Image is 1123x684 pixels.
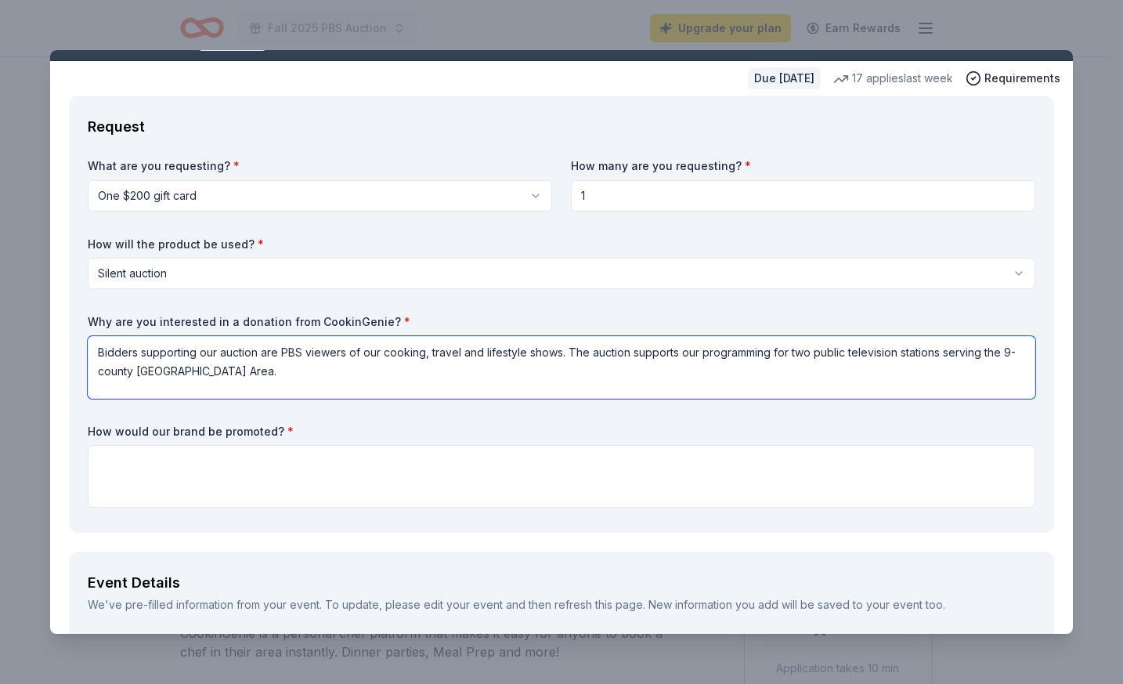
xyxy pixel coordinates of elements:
[88,424,1035,440] label: How would our brand be promoted?
[88,595,1035,614] div: We've pre-filled information from your event. To update, please edit your event and then refresh ...
[88,237,1035,252] label: How will the product be used?
[571,158,1035,174] label: How many are you requesting?
[88,114,1035,139] div: Request
[88,570,1035,595] div: Event Details
[984,69,1060,88] span: Requirements
[966,69,1060,88] button: Requirements
[833,69,953,88] div: 17 applies last week
[88,314,1035,330] label: Why are you interested in a donation from CookinGenie?
[88,158,552,174] label: What are you requesting?
[748,67,821,89] div: Due [DATE]
[88,633,1035,649] label: Event Name
[88,336,1035,399] textarea: Bidders supporting our auction are PBS viewers of our cooking, travel and lifestyle shows. The au...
